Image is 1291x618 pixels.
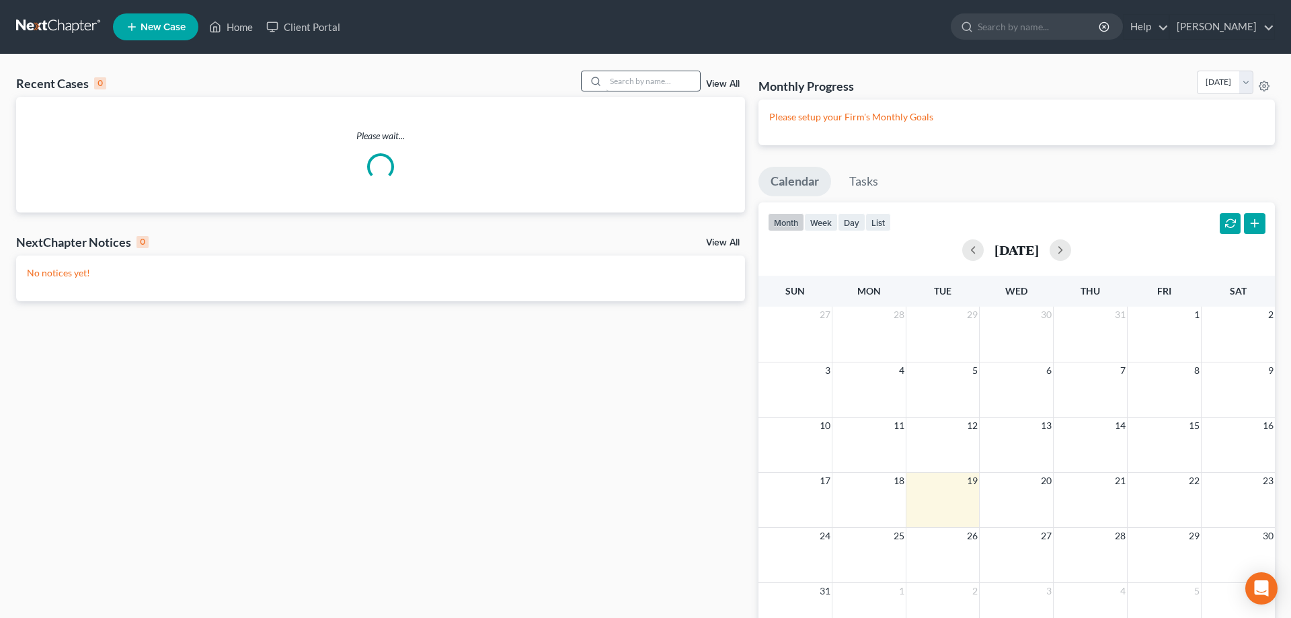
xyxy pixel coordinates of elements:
a: Help [1124,15,1169,39]
span: 25 [892,528,906,544]
p: Please setup your Firm's Monthly Goals [769,110,1264,124]
span: Fri [1157,285,1171,297]
span: Mon [857,285,881,297]
span: 27 [1040,528,1053,544]
span: 17 [818,473,832,489]
button: day [838,213,865,231]
span: Thu [1081,285,1100,297]
span: 2 [971,583,979,599]
div: 0 [94,77,106,89]
span: 29 [966,307,979,323]
span: 28 [892,307,906,323]
button: week [804,213,838,231]
span: 23 [1261,473,1275,489]
span: Tue [934,285,951,297]
span: Sun [785,285,805,297]
a: View All [706,79,740,89]
span: 14 [1113,418,1127,434]
div: NextChapter Notices [16,234,149,250]
span: 22 [1187,473,1201,489]
span: 2 [1267,307,1275,323]
span: 30 [1261,528,1275,544]
span: 27 [818,307,832,323]
span: 6 [1045,362,1053,379]
span: 16 [1261,418,1275,434]
a: Client Portal [260,15,347,39]
span: Sat [1230,285,1247,297]
span: Wed [1005,285,1027,297]
span: 20 [1040,473,1053,489]
input: Search by name... [606,71,700,91]
input: Search by name... [978,14,1101,39]
span: 5 [1193,583,1201,599]
div: 0 [136,236,149,248]
span: 10 [818,418,832,434]
h2: [DATE] [994,243,1039,257]
span: 9 [1267,362,1275,379]
a: View All [706,238,740,247]
a: Calendar [758,167,831,196]
span: 21 [1113,473,1127,489]
span: 12 [966,418,979,434]
a: Tasks [837,167,890,196]
span: 18 [892,473,906,489]
button: month [768,213,804,231]
span: 5 [971,362,979,379]
span: 1 [898,583,906,599]
span: 3 [824,362,832,379]
span: 31 [818,583,832,599]
h3: Monthly Progress [758,78,854,94]
span: 30 [1040,307,1053,323]
a: Home [202,15,260,39]
span: 13 [1040,418,1053,434]
span: 26 [966,528,979,544]
span: 28 [1113,528,1127,544]
a: [PERSON_NAME] [1170,15,1274,39]
span: 24 [818,528,832,544]
span: 15 [1187,418,1201,434]
span: 4 [1119,583,1127,599]
span: 29 [1187,528,1201,544]
span: 11 [892,418,906,434]
span: New Case [141,22,186,32]
span: 4 [898,362,906,379]
button: list [865,213,891,231]
span: 8 [1193,362,1201,379]
span: 19 [966,473,979,489]
span: 31 [1113,307,1127,323]
span: 7 [1119,362,1127,379]
div: Recent Cases [16,75,106,91]
p: No notices yet! [27,266,734,280]
span: 3 [1045,583,1053,599]
p: Please wait... [16,129,745,143]
span: 1 [1193,307,1201,323]
div: Open Intercom Messenger [1245,572,1278,605]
